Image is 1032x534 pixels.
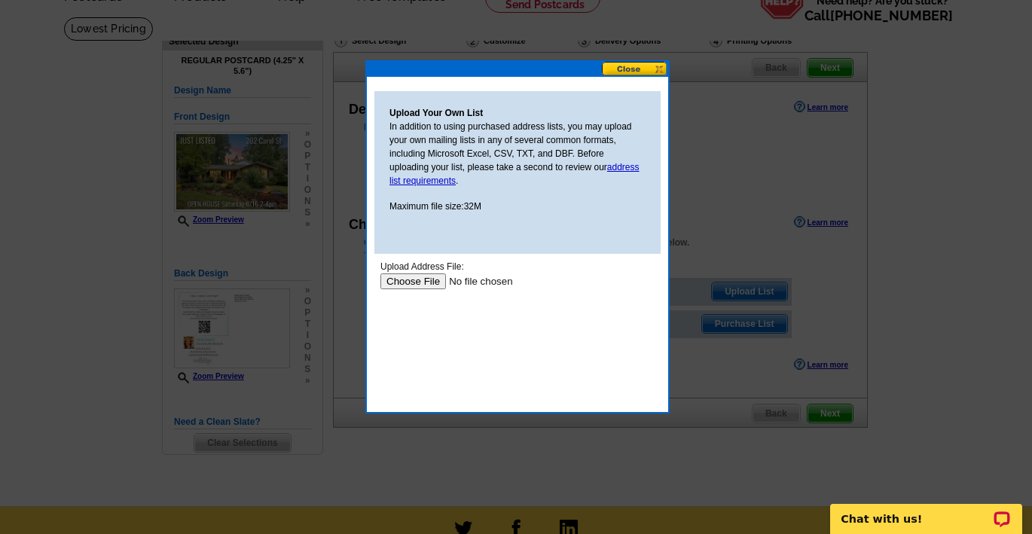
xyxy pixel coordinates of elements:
[389,120,646,188] p: In addition to using purchased address lists, you may upload your own mailing lists in any of sev...
[820,487,1032,534] iframe: LiveChat chat widget
[389,200,646,213] p: Maximum file size:
[389,108,483,118] strong: Upload Your Own List
[6,6,280,20] div: Upload Address File:
[464,201,481,212] span: 32M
